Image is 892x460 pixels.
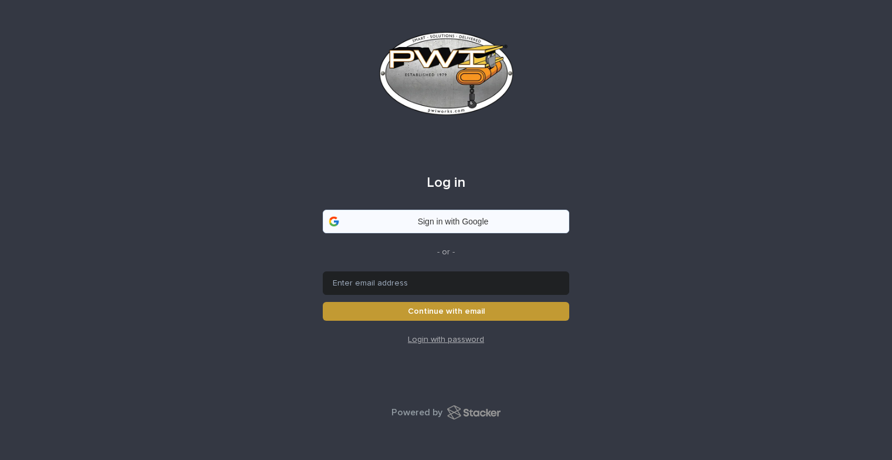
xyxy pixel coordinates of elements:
img: google-logo [328,216,340,227]
h1: Log in [323,174,569,192]
input: Enter email address [323,271,569,295]
button: Continue with email [323,302,569,321]
img: Stacker Logo [447,405,501,419]
span: Continue with email [408,307,485,315]
a: Login with password [323,335,569,345]
img: Workspace Logo [379,31,513,116]
p: - or - [437,247,455,257]
div: Sign in with Google [350,217,556,226]
span: Powered by [391,408,442,417]
a: Sign in with Google [323,210,569,233]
